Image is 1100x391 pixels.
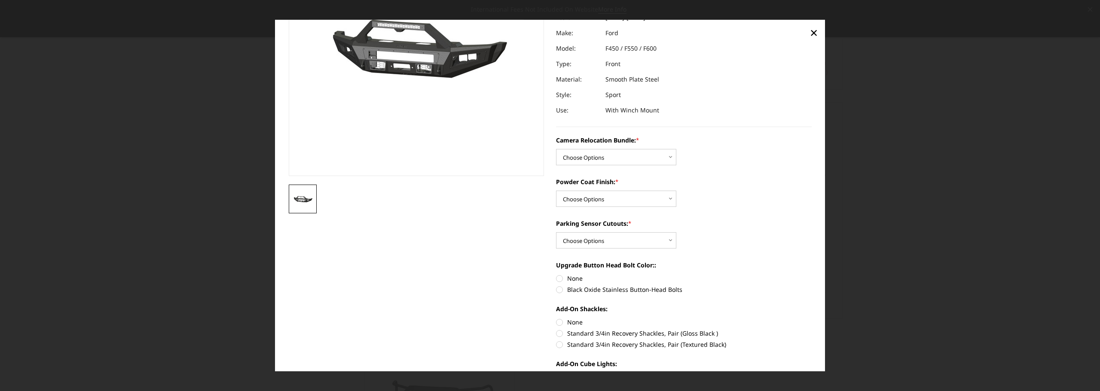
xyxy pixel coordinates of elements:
[556,329,812,338] label: Standard 3/4in Recovery Shackles, Pair (Gloss Black )
[556,72,599,87] dt: Material:
[605,56,620,72] dd: Front
[556,219,812,228] label: Parking Sensor Cutouts:
[807,26,821,39] a: Close
[810,23,818,42] span: ×
[556,261,812,270] label: Upgrade Button Head Bolt Color::
[556,56,599,72] dt: Type:
[556,41,599,56] dt: Model:
[605,25,618,41] dd: Ford
[556,340,812,349] label: Standard 3/4in Recovery Shackles, Pair (Textured Black)
[556,25,599,41] dt: Make:
[291,194,315,204] img: 2023-2025 Ford F450-550-A2 Series-Sport Front Bumper (winch mount)
[605,103,659,118] dd: With Winch Mount
[605,87,621,103] dd: Sport
[556,103,599,118] dt: Use:
[556,285,812,294] label: Black Oxide Stainless Button-Head Bolts
[556,359,812,368] label: Add-On Cube Lights:
[605,72,659,87] dd: Smooth Plate Steel
[556,318,812,327] label: None
[556,136,812,145] label: Camera Relocation Bundle:
[556,177,812,186] label: Powder Coat Finish:
[605,10,645,25] dd: [DATE]-[DATE]
[1057,350,1100,391] iframe: Chat Widget
[556,87,599,103] dt: Style:
[556,304,812,313] label: Add-On Shackles:
[556,274,812,283] label: None
[605,41,657,56] dd: F450 / F550 / F600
